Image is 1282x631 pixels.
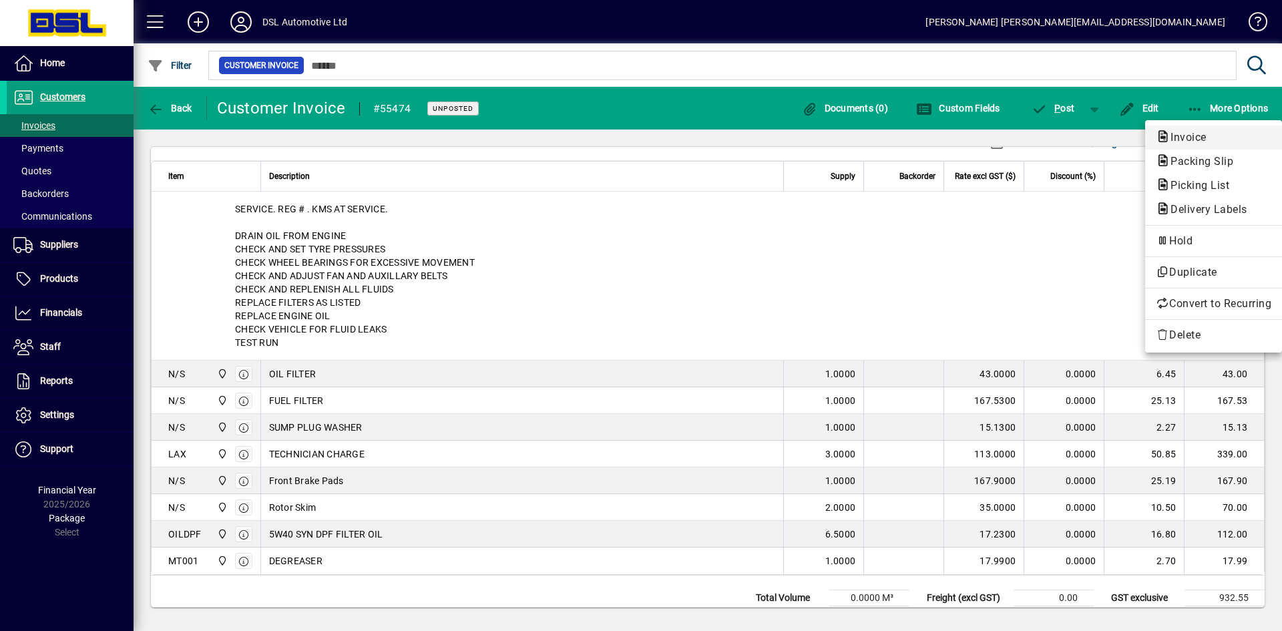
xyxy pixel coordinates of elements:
span: Duplicate [1156,264,1271,280]
span: Invoice [1156,131,1213,144]
span: Packing Slip [1156,155,1240,168]
span: Convert to Recurring [1156,296,1271,312]
span: Hold [1156,233,1271,249]
span: Delete [1156,327,1271,343]
span: Picking List [1156,179,1236,192]
span: Delivery Labels [1156,203,1254,216]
